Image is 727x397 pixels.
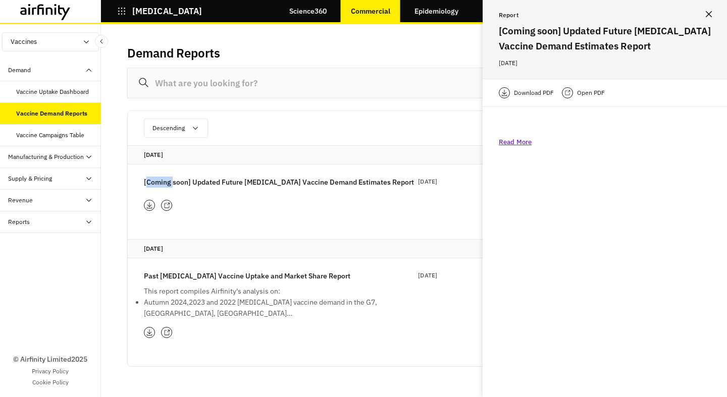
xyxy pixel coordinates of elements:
p: [DATE] [499,58,711,69]
a: Privacy Policy [32,367,69,376]
p: Open PDF [577,88,605,98]
a: Cookie Policy [32,378,69,387]
button: Descending [144,119,208,138]
button: Vaccines [2,32,99,51]
p: Read More [499,137,532,147]
div: Supply & Pricing [8,174,52,183]
p: [Coming soon] Updated Future [MEDICAL_DATA] Vaccine Demand Estimates Report [144,177,414,188]
div: Manufacturing & Production [8,152,84,161]
p: Commercial [351,7,390,15]
p: Past [MEDICAL_DATA] Vaccine Uptake and Market Share Report [144,270,350,281]
div: Reports [8,217,30,226]
p: [DATE] [144,150,686,160]
p: [MEDICAL_DATA] [132,7,202,16]
div: Demand [8,66,31,75]
div: Vaccine Demand Reports [16,109,87,118]
input: What are you looking for? [127,68,703,98]
p: Download PDF [514,88,554,98]
p: [DATE] [418,270,437,280]
p: © Airfinity Limited 2025 [13,354,87,365]
button: [MEDICAL_DATA] [117,3,202,20]
h2: [Coming soon] Updated Future [MEDICAL_DATA] Vaccine Demand Estimates Report [499,23,711,53]
div: Vaccine Campaigns Table [16,131,84,140]
button: Close Sidebar [95,35,108,48]
p: [DATE] [418,177,437,187]
div: Revenue [8,196,33,205]
p: This report compiles Airfinity's analysis on: [144,286,386,297]
h2: Demand Reports [127,46,220,61]
li: Autumn 2024,2023 and 2022 [MEDICAL_DATA] vaccine demand in the G7, [GEOGRAPHIC_DATA], [GEOGRAPHIC... [144,297,386,319]
div: Vaccine Uptake Dashboard [16,87,89,96]
p: [DATE] [144,244,686,254]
